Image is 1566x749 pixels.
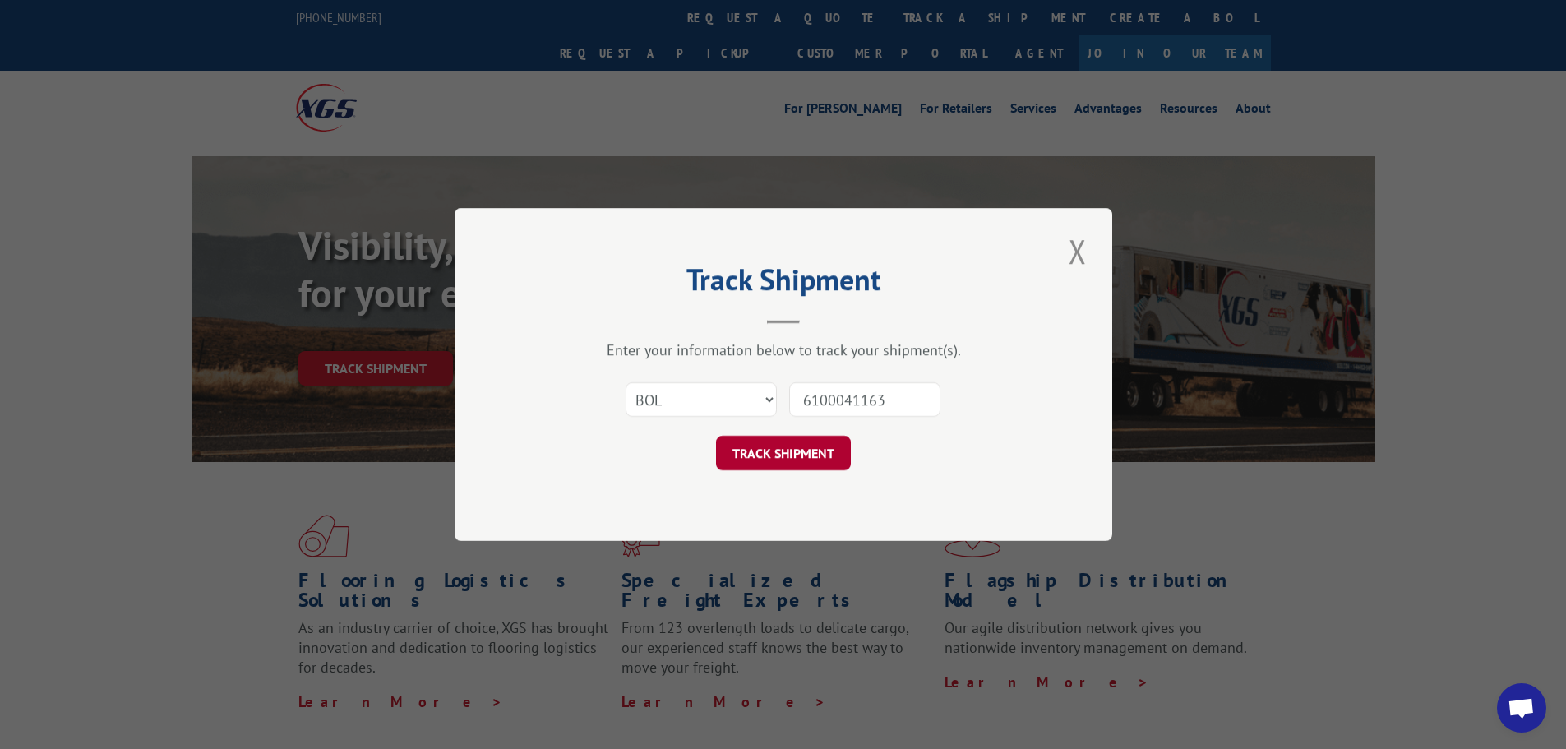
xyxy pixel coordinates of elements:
button: TRACK SHIPMENT [716,436,851,470]
button: Close modal [1064,229,1092,274]
h2: Track Shipment [537,268,1030,299]
div: Enter your information below to track your shipment(s). [537,340,1030,359]
input: Number(s) [789,382,940,417]
a: Open chat [1497,683,1546,733]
